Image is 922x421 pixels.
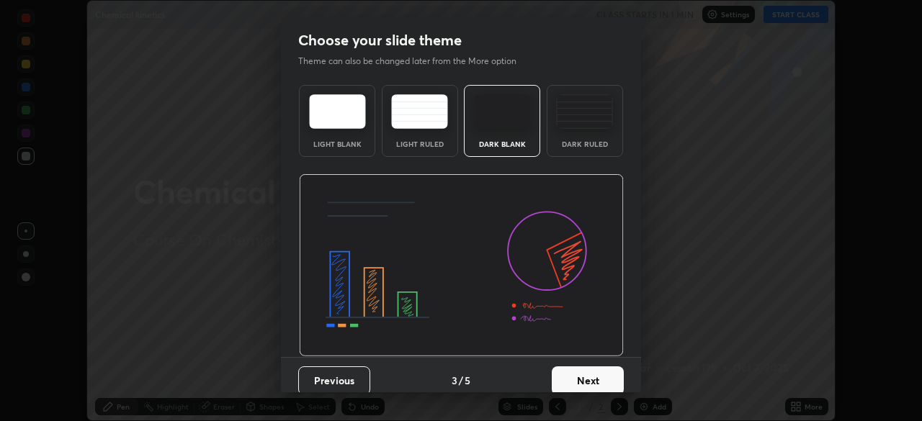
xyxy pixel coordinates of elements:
div: Light Ruled [391,140,449,148]
h4: 5 [465,373,470,388]
img: darkRuledTheme.de295e13.svg [556,94,613,129]
button: Previous [298,366,370,395]
img: lightRuledTheme.5fabf969.svg [391,94,448,129]
h4: / [459,373,463,388]
h2: Choose your slide theme [298,31,462,50]
img: lightTheme.e5ed3b09.svg [309,94,366,129]
img: darkTheme.f0cc69e5.svg [474,94,531,129]
div: Light Blank [308,140,366,148]
div: Dark Blank [473,140,531,148]
button: Next [552,366,624,395]
img: darkThemeBanner.d06ce4a2.svg [299,174,624,357]
h4: 3 [452,373,457,388]
p: Theme can also be changed later from the More option [298,55,532,68]
div: Dark Ruled [556,140,614,148]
